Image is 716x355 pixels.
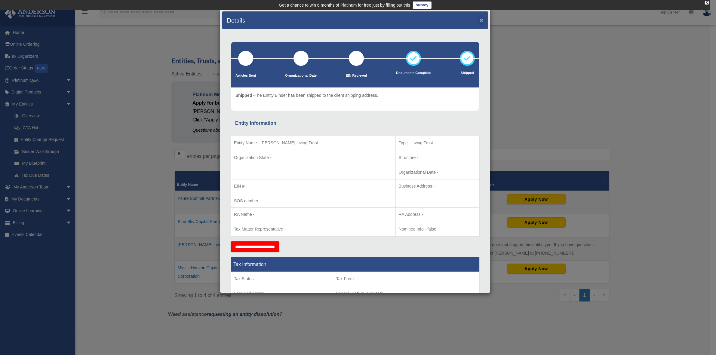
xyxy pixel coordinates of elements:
[235,73,256,79] p: Articles Sent
[705,1,709,5] div: close
[235,93,255,98] span: Shipped -
[399,182,476,190] p: Business Address -
[399,154,476,161] p: Structure -
[234,139,392,147] p: Entity Name - [PERSON_NAME] Living Trust
[336,290,476,297] p: Federal Return Due Date -
[234,211,392,218] p: RA Name -
[480,17,484,23] button: ×
[234,182,392,190] p: EIN # -
[399,225,476,233] p: Nominee Info - false
[460,70,475,76] p: Shipped
[346,73,367,79] p: EIN Recieved
[396,70,431,76] p: Documents Complete
[235,119,475,127] div: Entity Information
[235,92,378,99] p: The Entity Binder has been shipped to the client shipping address.
[234,275,330,283] p: Tax Status -
[285,73,317,79] p: Organizational Date
[227,16,245,24] h4: Details
[279,2,410,9] div: Get a chance to win 6 months of Platinum for free just by filling out this
[231,257,480,272] th: Tax Information
[231,272,333,316] td: Tax Period Type -
[413,2,432,9] a: survey
[336,275,476,283] p: Tax Form -
[399,211,476,218] p: RA Address -
[399,169,476,176] p: Organizational Date -
[234,154,392,161] p: Organization State -
[234,197,392,205] p: SOS number -
[399,139,476,147] p: Type - Living Trust
[234,290,330,297] p: Year End Month -
[234,225,392,233] p: Tax Matter Representative -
